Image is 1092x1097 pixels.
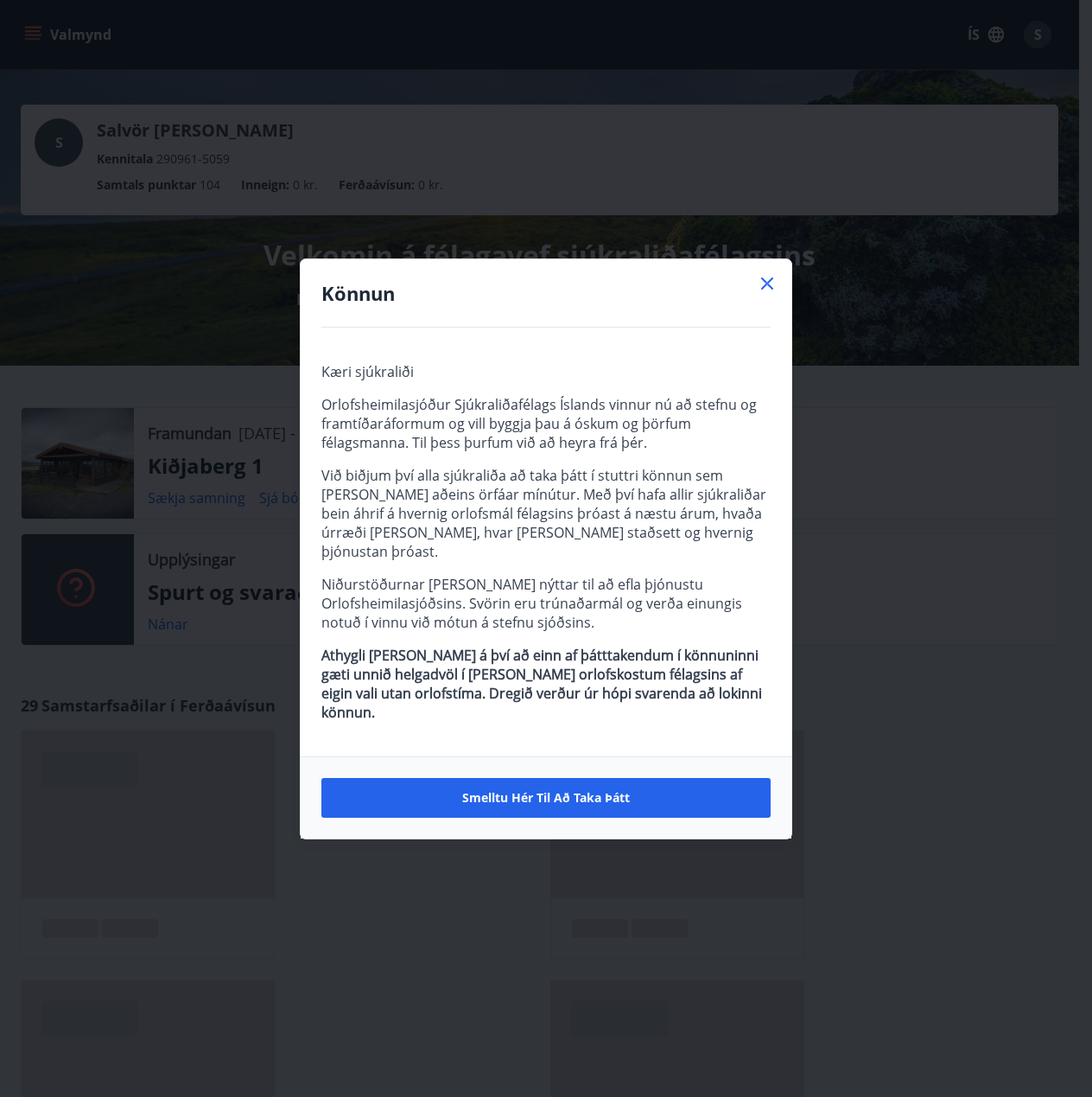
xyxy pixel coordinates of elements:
[321,466,771,561] p: Við biðjum því alla sjúkraliða að taka þátt í stuttri könnun sem [PERSON_NAME] aðeins örfáar mínú...
[321,280,771,306] h4: Könnun
[321,362,771,381] p: Kæri sjúkraliði
[321,575,771,632] p: Niðurstöðurnar [PERSON_NAME] nýttar til að efla þjónustu Orlofsheimilasjóðsins. Svörin eru trúnað...
[462,789,630,807] span: Smelltu hér til að taka þátt
[321,395,771,452] p: Orlofsheimilasjóður Sjúkraliðafélags Íslands vinnur nú að stefnu og framtíðaráformum og vill bygg...
[321,778,771,818] button: Smelltu hér til að taka þátt
[321,646,762,722] strong: Athygli [PERSON_NAME] á því að einn af þátttakendum í könnuninni gæti unnið helgadvöl í [PERSON_N...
